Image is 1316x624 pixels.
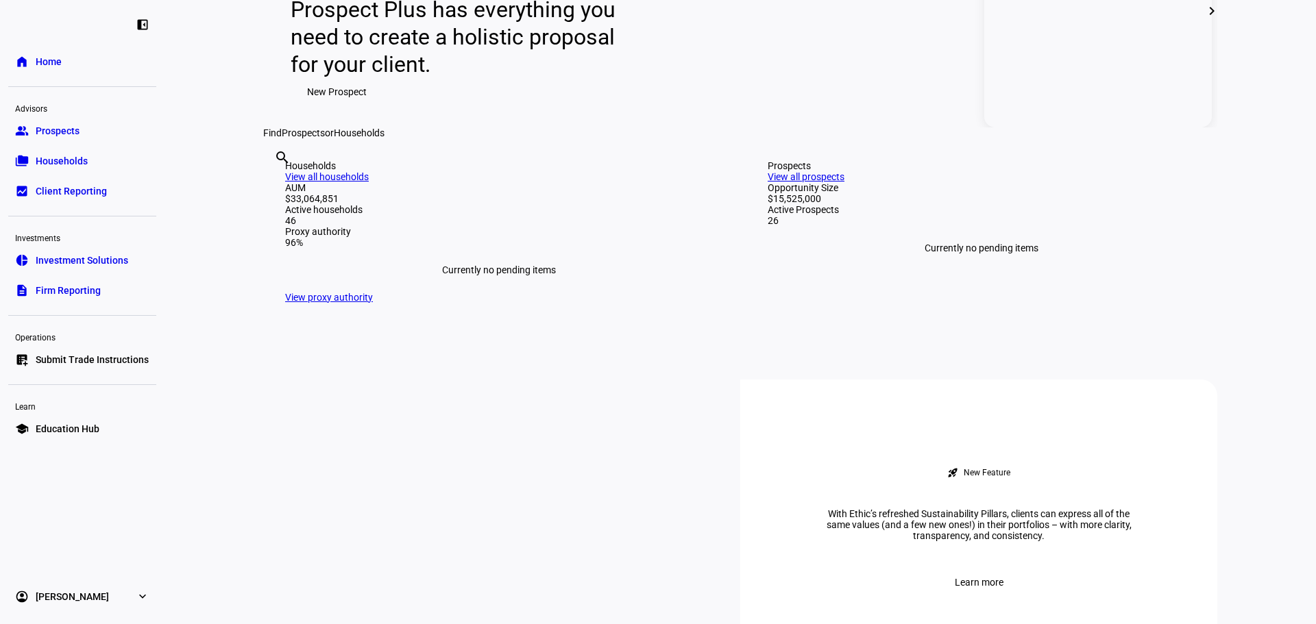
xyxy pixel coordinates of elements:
[8,147,156,175] a: folder_copyHouseholds
[36,353,149,366] span: Submit Trade Instructions
[285,204,713,215] div: Active households
[334,127,385,138] span: Households
[285,237,713,248] div: 96%
[15,55,29,68] eth-mat-symbol: home
[136,590,149,603] eth-mat-symbol: expand_more
[263,127,1217,138] div: Find or
[291,78,383,105] button: New Prospect
[15,422,29,436] eth-mat-symbol: school
[285,215,713,226] div: 46
[15,353,29,366] eth-mat-symbol: list_alt_add
[8,48,156,75] a: homeHome
[36,284,101,297] span: Firm Reporting
[8,117,156,145] a: groupProspects
[768,193,1195,204] div: $15,525,000
[768,204,1195,215] div: Active Prospects
[8,227,156,247] div: Investments
[947,467,958,478] mat-icon: rocket_launch
[285,182,713,193] div: AUM
[15,184,29,198] eth-mat-symbol: bid_landscape
[36,253,128,267] span: Investment Solutions
[768,215,1195,226] div: 26
[285,292,373,303] a: View proxy authority
[307,78,367,105] span: New Prospect
[8,396,156,415] div: Learn
[136,18,149,32] eth-mat-symbol: left_panel_close
[15,253,29,267] eth-mat-symbol: pie_chart
[8,277,156,304] a: descriptionFirm Reporting
[15,154,29,168] eth-mat-symbol: folder_copy
[15,590,29,603] eth-mat-symbol: account_circle
[15,124,29,138] eth-mat-symbol: group
[285,248,713,292] div: Currently no pending items
[285,193,713,204] div: $33,064,851
[285,160,713,171] div: Households
[955,569,1003,596] span: Learn more
[274,149,291,166] mat-icon: search
[285,171,369,182] a: View all households
[807,508,1150,541] div: With Ethic’s refreshed Sustainability Pillars, clients can express all of the same values (and a ...
[768,226,1195,270] div: Currently no pending items
[282,127,325,138] span: Prospects
[938,569,1020,596] button: Learn more
[8,327,156,346] div: Operations
[36,184,107,198] span: Client Reporting
[36,154,88,168] span: Households
[285,226,713,237] div: Proxy authority
[36,55,62,68] span: Home
[8,247,156,274] a: pie_chartInvestment Solutions
[8,98,156,117] div: Advisors
[8,177,156,205] a: bid_landscapeClient Reporting
[964,467,1010,478] div: New Feature
[768,182,1195,193] div: Opportunity Size
[768,160,1195,171] div: Prospects
[36,124,80,138] span: Prospects
[36,590,109,603] span: [PERSON_NAME]
[274,168,277,184] input: Enter name of prospect or household
[36,422,99,436] span: Education Hub
[768,171,844,182] a: View all prospects
[15,284,29,297] eth-mat-symbol: description
[1204,3,1220,19] mat-icon: chevron_right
